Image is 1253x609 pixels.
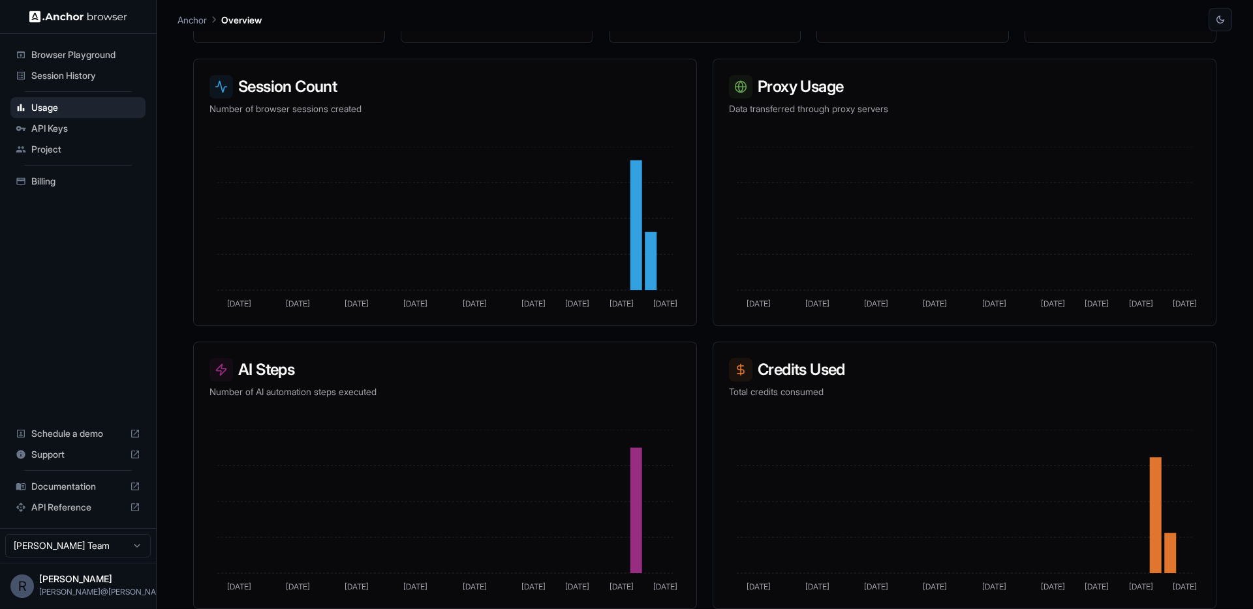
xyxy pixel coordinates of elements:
span: Rodrigo Rocha [39,573,112,584]
tspan: [DATE] [864,582,888,591]
p: Overview [221,13,262,27]
span: Session History [31,69,140,82]
tspan: [DATE] [227,299,251,308]
img: Anchor Logo [29,10,127,23]
div: Project [10,139,146,160]
tspan: [DATE] [610,582,634,591]
tspan: [DATE] [1085,582,1109,591]
tspan: [DATE] [521,582,546,591]
div: Documentation [10,476,146,497]
span: Schedule a demo [31,427,125,440]
tspan: [DATE] [805,582,829,591]
tspan: [DATE] [1173,582,1197,591]
tspan: [DATE] [227,582,251,591]
span: Support [31,448,125,461]
div: Support [10,444,146,465]
span: Billing [31,175,140,188]
tspan: [DATE] [1129,582,1153,591]
span: Browser Playground [31,48,140,61]
tspan: [DATE] [1041,582,1065,591]
tspan: [DATE] [286,299,310,308]
tspan: [DATE] [1041,299,1065,308]
tspan: [DATE] [463,299,487,308]
tspan: [DATE] [923,299,947,308]
tspan: [DATE] [345,299,369,308]
p: Anchor [178,13,207,27]
div: R [10,574,34,598]
h3: AI Steps [209,358,681,381]
p: Number of browser sessions created [209,102,681,115]
h3: Session Count [209,75,681,98]
span: rodrigo@tripperwith.us [39,587,176,597]
tspan: [DATE] [1085,299,1109,308]
tspan: [DATE] [565,582,589,591]
tspan: [DATE] [1129,299,1153,308]
h3: Credits Used [729,358,1200,381]
tspan: [DATE] [653,299,677,308]
tspan: [DATE] [747,299,771,308]
p: Total credits consumed [729,385,1200,398]
span: Documentation [31,480,125,493]
h3: Proxy Usage [729,75,1200,98]
tspan: [DATE] [1173,299,1197,308]
tspan: [DATE] [747,582,771,591]
span: API Keys [31,122,140,135]
p: Number of AI automation steps executed [209,385,681,398]
tspan: [DATE] [653,582,677,591]
tspan: [DATE] [565,299,589,308]
tspan: [DATE] [864,299,888,308]
tspan: [DATE] [286,582,310,591]
tspan: [DATE] [521,299,546,308]
tspan: [DATE] [403,582,427,591]
div: Usage [10,97,146,118]
div: Schedule a demo [10,423,146,444]
div: API Reference [10,497,146,518]
tspan: [DATE] [982,582,1006,591]
div: Browser Playground [10,44,146,65]
tspan: [DATE] [463,582,487,591]
tspan: [DATE] [610,299,634,308]
tspan: [DATE] [982,299,1006,308]
tspan: [DATE] [403,299,427,308]
tspan: [DATE] [345,582,369,591]
nav: breadcrumb [178,12,262,27]
tspan: [DATE] [923,582,947,591]
tspan: [DATE] [805,299,829,308]
div: API Keys [10,118,146,139]
p: Data transferred through proxy servers [729,102,1200,115]
span: Usage [31,101,140,114]
div: Session History [10,65,146,86]
div: Billing [10,171,146,192]
span: Project [31,143,140,156]
span: API Reference [31,501,125,514]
